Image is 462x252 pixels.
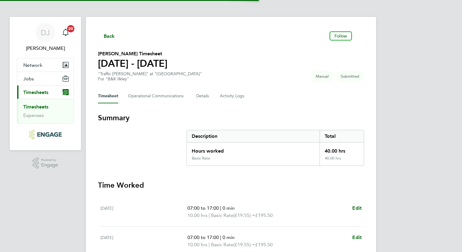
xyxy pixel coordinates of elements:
div: Hours worked [187,143,320,156]
div: Description [187,130,320,142]
span: 10.00 hrs [187,242,207,247]
button: Activity Logs [220,89,245,103]
span: £195.50 [255,212,273,218]
h1: [DATE] - [DATE] [98,57,168,69]
div: Basic Rate [192,156,210,161]
span: Timesheets [23,89,48,95]
div: 40.00 hrs [320,156,364,166]
span: £195.50 [255,242,273,247]
div: Summary [187,130,364,166]
span: Basic Rate [211,241,233,248]
a: Edit [352,234,362,241]
a: Edit [352,205,362,212]
span: (£19.55) = [233,242,255,247]
span: This timesheet is Submitted. [336,71,364,81]
nav: Main navigation [10,17,81,150]
a: DJ[PERSON_NAME] [17,23,74,52]
div: Timesheets [17,99,73,123]
span: Follow [334,33,347,39]
span: 07:00 to 17:00 [187,205,219,211]
span: Basic Rate [211,212,233,219]
span: DJ [41,29,50,37]
a: Powered byEngage [33,157,58,169]
div: Total [320,130,364,142]
span: | [209,212,210,218]
div: "Traffic [PERSON_NAME]" at "[GEOGRAPHIC_DATA]" [98,71,202,82]
button: Jobs [17,72,73,85]
img: bandk-logo-retina.png [29,130,61,139]
button: Operational Communications [128,89,187,103]
span: Daryl Jackson [17,45,74,52]
span: | [220,234,221,240]
div: [DATE] [100,234,187,248]
span: | [209,242,210,247]
span: 07:00 to 17:00 [187,234,219,240]
span: Back [104,33,115,40]
span: This timesheet was manually created. [311,71,333,81]
button: Network [17,58,73,72]
span: Jobs [23,76,34,82]
button: Timesheet [98,89,118,103]
span: 10.00 hrs [187,212,207,218]
button: Timesheets Menu [354,34,364,37]
button: Follow [330,31,352,40]
span: 0 min [223,205,235,211]
span: (£19.55) = [233,212,255,218]
span: | [220,205,221,211]
h3: Summary [98,113,364,123]
span: Edit [352,234,362,240]
span: Network [23,62,42,68]
a: 20 [60,23,72,42]
div: [DATE] [100,205,187,219]
h3: Time Worked [98,180,364,190]
span: Engage [41,163,58,168]
button: Back [98,32,115,40]
a: Expenses [23,112,44,118]
span: Powered by [41,157,58,163]
a: Timesheets [23,104,48,110]
span: Edit [352,205,362,211]
h2: [PERSON_NAME] Timesheet [98,50,168,57]
span: 0 min [223,234,235,240]
button: Timesheets [17,86,73,99]
button: Details [196,89,210,103]
div: For "B&K Ilkley" [98,76,202,82]
div: 40.00 hrs [320,143,364,156]
a: Go to home page [17,130,74,139]
span: 20 [67,25,74,32]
